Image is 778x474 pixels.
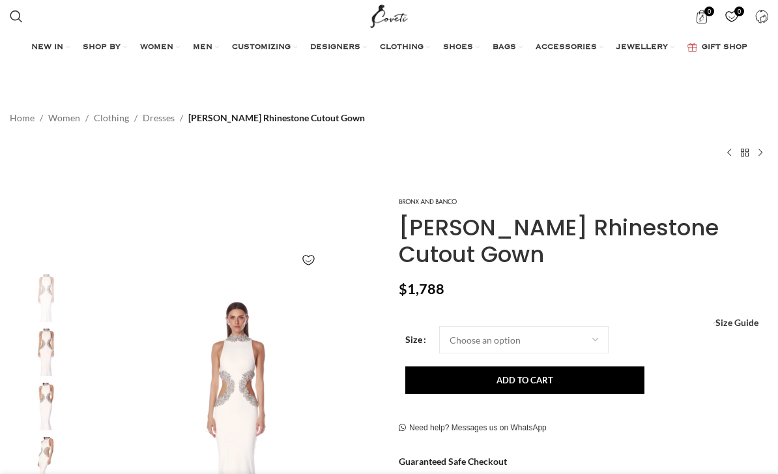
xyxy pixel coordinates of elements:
div: Main navigation [3,35,775,61]
span: WOMEN [140,42,173,53]
a: Next product [753,145,768,160]
a: CUSTOMIZING [232,35,297,61]
a: JEWELLERY [616,35,674,61]
span: NEW IN [31,42,63,53]
span: [PERSON_NAME] Rhinestone Cutout Gown [188,111,365,125]
a: CLOTHING [380,35,430,61]
a: Home [10,111,35,125]
a: ACCESSORIES [536,35,603,61]
strong: Guaranteed Safe Checkout [399,456,507,467]
span: MEN [193,42,212,53]
a: Search [3,3,29,29]
img: Bronx and Banco dress [7,383,86,430]
span: SHOES [443,42,473,53]
bdi: 1,788 [399,280,444,297]
button: Add to cart [405,366,644,394]
span: CLOTHING [380,42,424,53]
div: My Wishlist [718,3,745,29]
a: Previous product [721,145,737,160]
a: MEN [193,35,219,61]
span: BAGS [493,42,516,53]
a: Dresses [143,111,175,125]
span: SHOP BY [83,42,121,53]
span: $ [399,280,407,297]
a: DESIGNERS [310,35,367,61]
a: GIFT SHOP [687,35,747,61]
nav: Breadcrumb [10,111,365,125]
a: 0 [688,3,715,29]
span: JEWELLERY [616,42,668,53]
img: Bronx and Banco White Camila White Rhinestone Cutout Gown a harmonious blend of structured elegan... [7,329,86,376]
h1: [PERSON_NAME] Rhinestone Cutout Gown [399,215,768,268]
a: BAGS [493,35,523,61]
span: DESIGNERS [310,42,360,53]
img: GiftBag [687,43,697,52]
span: GIFT SHOP [702,42,747,53]
a: Women [48,111,80,125]
a: SHOES [443,35,480,61]
a: NEW IN [31,35,70,61]
a: WOMEN [140,35,180,61]
a: SHOP BY [83,35,127,61]
a: Clothing [94,111,129,125]
span: ACCESSORIES [536,42,597,53]
span: 0 [734,7,744,16]
a: Need help? Messages us on WhatsApp [399,423,547,434]
span: CUSTOMIZING [232,42,291,53]
img: Bronx and Banco White Camila White Rhinestone Cutout Gown a harmonious blend of structured elegan... [7,274,86,322]
label: Size [405,333,426,347]
img: Bronx and Banco [399,198,457,204]
a: 0 [718,3,745,29]
a: Site logo [367,10,411,21]
span: 0 [704,7,714,16]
